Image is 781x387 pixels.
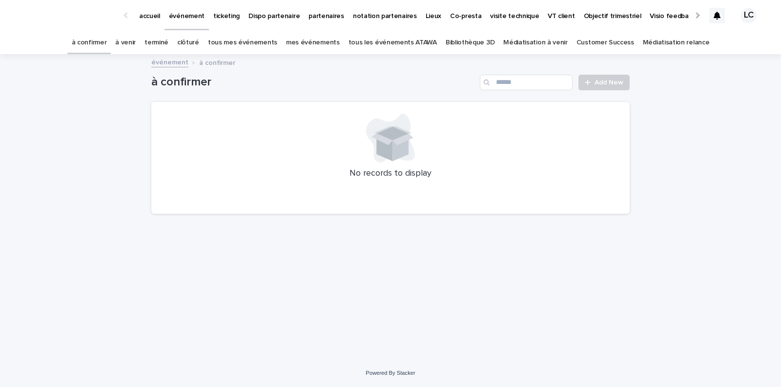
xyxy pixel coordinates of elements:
a: terminé [144,31,168,54]
a: mes événements [286,31,340,54]
a: à confirmer [72,31,107,54]
a: Bibliothèque 3D [446,31,494,54]
a: Médiatisation à venir [503,31,568,54]
a: Add New [578,75,630,90]
span: Add New [595,79,623,86]
img: Ls34BcGeRexTGTNfXpUC [20,6,114,25]
a: tous les événements ATAWA [349,31,437,54]
p: No records to display [163,168,618,179]
input: Search [480,75,573,90]
a: Powered By Stacker [366,370,415,376]
h1: à confirmer [151,75,476,89]
a: événement [151,56,188,67]
a: clôturé [177,31,199,54]
p: à confirmer [199,57,235,67]
a: à venir [115,31,136,54]
a: Médiatisation relance [643,31,710,54]
div: LC [741,8,757,23]
a: tous mes événements [208,31,277,54]
a: Customer Success [576,31,634,54]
